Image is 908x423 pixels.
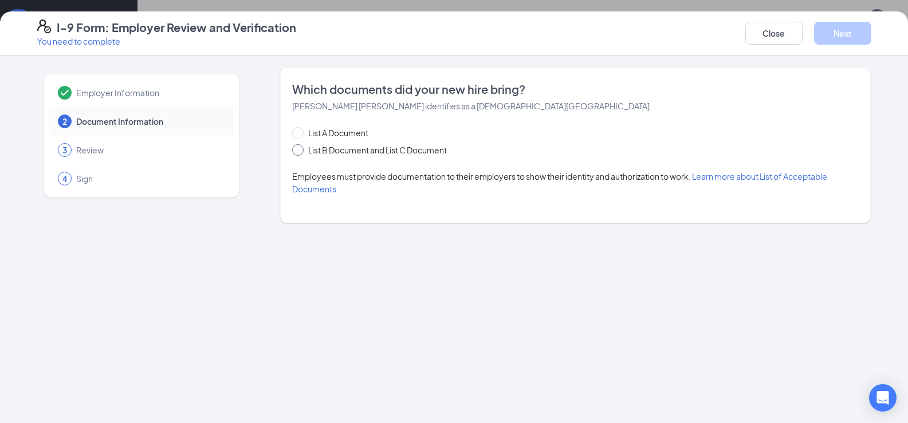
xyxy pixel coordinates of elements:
h4: I-9 Form: Employer Review and Verification [57,19,296,35]
span: 3 [62,144,67,156]
span: Which documents did your new hire bring? [292,81,859,97]
span: 2 [62,116,67,127]
span: [PERSON_NAME] [PERSON_NAME] identifies as a [DEMOGRAPHIC_DATA][GEOGRAPHIC_DATA] [292,101,650,111]
button: Next [814,22,871,45]
span: List B Document and List C Document [304,144,451,156]
svg: Checkmark [58,86,72,100]
span: List A Document [304,126,373,139]
span: Employees must provide documentation to their employers to show their identity and authorization ... [292,171,827,194]
p: You need to complete [37,35,296,47]
svg: FormI9EVerifyIcon [37,19,51,33]
span: Sign [76,173,223,184]
span: Document Information [76,116,223,127]
button: Close [745,22,803,45]
span: Review [76,144,223,156]
span: Employer Information [76,87,223,98]
div: Open Intercom Messenger [869,384,897,412]
span: 4 [62,173,67,184]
